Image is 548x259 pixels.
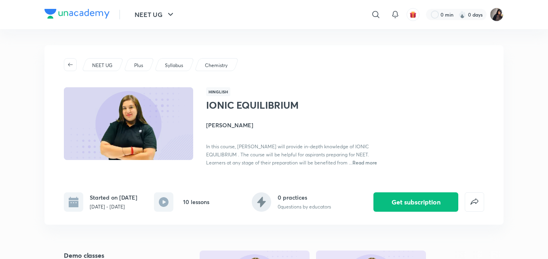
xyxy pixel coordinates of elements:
h6: Started on [DATE] [90,193,137,202]
a: Company Logo [44,9,110,21]
button: false [465,192,484,212]
img: avatar [409,11,417,18]
img: Afeera M [490,8,504,21]
p: [DATE] - [DATE] [90,203,137,211]
h6: 10 lessons [183,198,209,206]
img: Thumbnail [63,86,194,161]
a: Syllabus [164,62,185,69]
p: Syllabus [165,62,183,69]
span: In this course, [PERSON_NAME] will provide in-depth knowledge of IONIC EQUILIBRIUM . The course w... [206,143,369,166]
p: 0 questions by educators [278,203,331,211]
h4: [PERSON_NAME] [206,121,387,129]
h6: 0 practices [278,193,331,202]
button: NEET UG [130,6,180,23]
button: avatar [407,8,419,21]
a: Plus [133,62,145,69]
span: Read more [352,159,377,166]
a: Chemistry [204,62,229,69]
p: Plus [134,62,143,69]
p: Chemistry [205,62,228,69]
a: NEET UG [91,62,114,69]
img: streak [458,11,466,19]
img: Company Logo [44,9,110,19]
p: NEET UG [92,62,112,69]
button: Get subscription [373,192,458,212]
h1: IONIC EQUILIBRIUM [206,99,338,111]
span: Hinglish [206,87,230,96]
